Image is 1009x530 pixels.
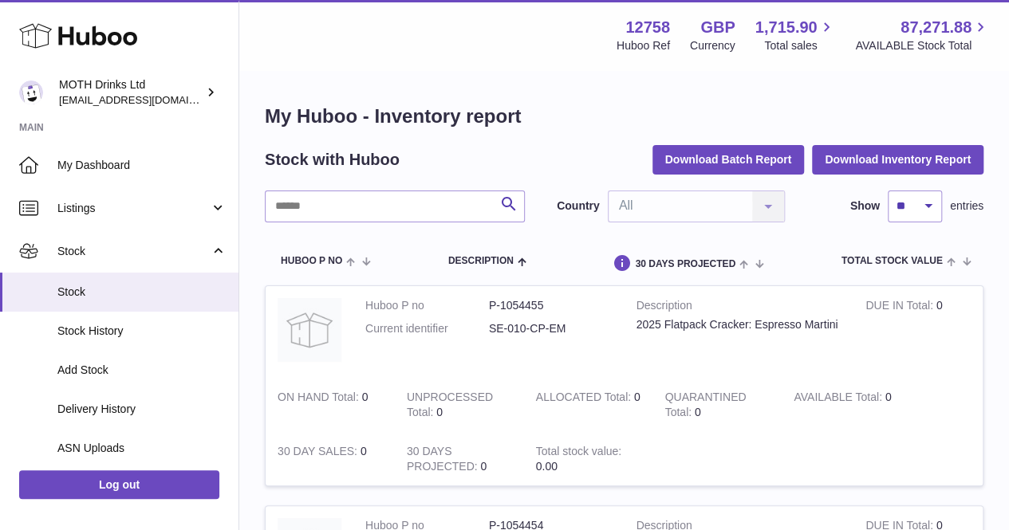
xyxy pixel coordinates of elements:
[625,17,670,38] strong: 12758
[855,17,990,53] a: 87,271.88 AVAILABLE Stock Total
[57,441,227,456] span: ASN Uploads
[57,324,227,339] span: Stock History
[536,445,621,461] strong: Total stock value
[637,317,842,332] div: 2025 Flatpack Cracker: Espresso Martini
[278,298,341,362] img: product image
[407,445,481,477] strong: 30 DAYS PROJECTED
[524,378,653,432] td: 0
[755,17,836,53] a: 1,715.90 Total sales
[266,378,395,432] td: 0
[278,391,362,407] strong: ON HAND Total
[448,256,514,266] span: Description
[850,198,880,214] label: Show
[812,145,983,174] button: Download Inventory Report
[950,198,983,214] span: entries
[395,432,524,486] td: 0
[281,256,342,266] span: Huboo P no
[635,259,735,269] span: 30 DAYS PROJECTED
[617,38,670,53] div: Huboo Ref
[794,391,885,407] strong: AVAILABLE Total
[637,298,842,317] strong: Description
[865,299,936,316] strong: DUE IN Total
[19,80,43,104] img: orders@mothdrinks.com
[690,38,735,53] div: Currency
[855,38,990,53] span: AVAILABLE Stock Total
[489,298,613,313] dd: P-1054455
[853,286,983,378] td: 0
[57,363,227,378] span: Add Stock
[755,17,818,38] span: 1,715.90
[536,391,634,407] strong: ALLOCATED Total
[557,198,600,214] label: Country
[365,321,489,336] dt: Current identifier
[59,93,235,106] span: [EMAIL_ADDRESS][DOMAIN_NAME]
[57,244,210,259] span: Stock
[782,378,911,432] td: 0
[57,201,210,216] span: Listings
[266,432,395,486] td: 0
[700,17,735,38] strong: GBP
[489,321,613,336] dd: SE-010-CP-EM
[695,406,701,418] span: 0
[57,402,227,417] span: Delivery History
[664,391,746,422] strong: QUARANTINED Total
[901,17,972,38] span: 87,271.88
[278,445,361,461] strong: 30 DAY SALES
[57,158,227,173] span: My Dashboard
[407,391,493,422] strong: UNPROCESSED Total
[57,285,227,300] span: Stock
[59,77,203,108] div: MOTH Drinks Ltd
[652,145,805,174] button: Download Batch Report
[365,298,489,313] dt: Huboo P no
[265,149,400,171] h2: Stock with Huboo
[19,470,219,499] a: Log out
[395,378,524,432] td: 0
[841,256,943,266] span: Total stock value
[764,38,835,53] span: Total sales
[265,104,983,129] h1: My Huboo - Inventory report
[536,460,558,473] span: 0.00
